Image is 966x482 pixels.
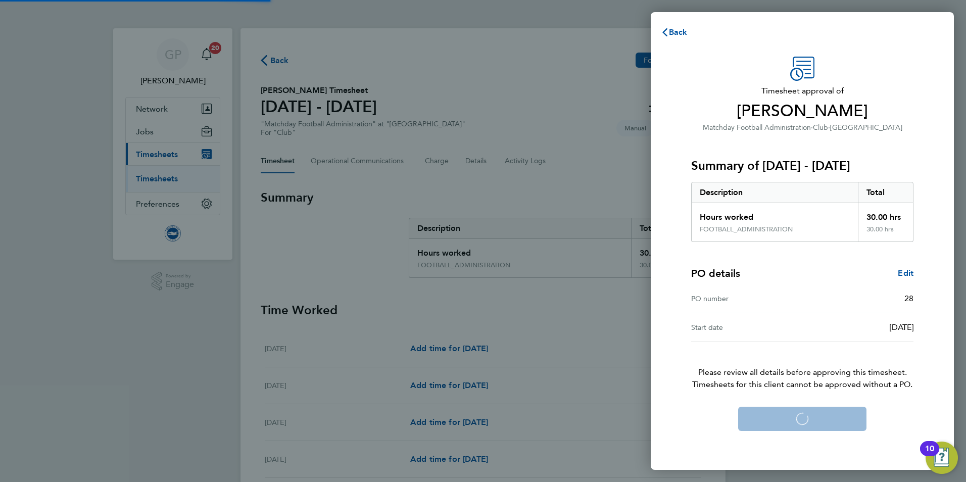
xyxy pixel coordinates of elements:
[898,268,913,278] span: Edit
[813,123,828,132] span: Club
[691,182,913,242] div: Summary of 01 - 30 Sep 2025
[669,27,688,37] span: Back
[926,442,958,474] button: Open Resource Center, 10 new notifications
[703,123,811,132] span: Matchday Football Administration
[925,449,934,462] div: 10
[700,225,793,233] div: FOOTBALL_ADMINISTRATION
[828,123,830,132] span: ·
[691,321,802,333] div: Start date
[691,101,913,121] span: [PERSON_NAME]
[692,203,858,225] div: Hours worked
[691,85,913,97] span: Timesheet approval of
[802,321,913,333] div: [DATE]
[811,123,813,132] span: ·
[858,225,913,242] div: 30.00 hrs
[679,378,926,391] span: Timesheets for this client cannot be approved without a PO.
[692,182,858,203] div: Description
[858,182,913,203] div: Total
[691,293,802,305] div: PO number
[904,294,913,303] span: 28
[651,22,698,42] button: Back
[691,266,740,280] h4: PO details
[830,123,902,132] span: [GEOGRAPHIC_DATA]
[691,158,913,174] h3: Summary of [DATE] - [DATE]
[679,342,926,391] p: Please review all details before approving this timesheet.
[898,267,913,279] a: Edit
[858,203,913,225] div: 30.00 hrs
